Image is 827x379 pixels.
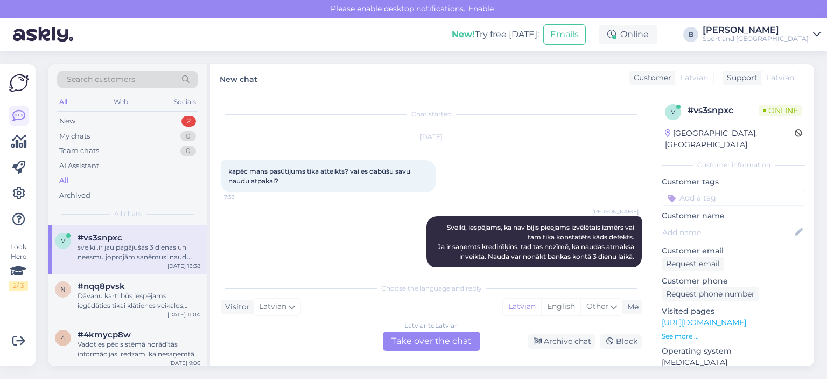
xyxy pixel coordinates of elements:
[465,4,497,13] span: Enable
[404,321,459,330] div: Latvian to Latvian
[662,190,805,206] input: Add a tag
[59,131,90,142] div: My chats
[9,242,28,291] div: Look Here
[452,29,475,39] b: New!
[662,257,724,271] div: Request email
[723,72,758,84] div: Support
[703,26,809,35] div: [PERSON_NAME]
[662,346,805,357] p: Operating system
[57,95,69,109] div: All
[759,105,802,116] span: Online
[662,176,805,188] p: Customer tags
[662,160,805,170] div: Customer information
[703,26,821,43] a: [PERSON_NAME]Sportland [GEOGRAPHIC_DATA]
[60,285,66,293] span: n
[169,359,200,367] div: [DATE] 9:06
[181,116,196,127] div: 2
[259,301,286,313] span: Latvian
[543,24,586,45] button: Emails
[600,334,642,349] div: Block
[9,281,28,291] div: 2 / 3
[503,299,541,315] div: Latvian
[172,95,198,109] div: Socials
[59,190,90,201] div: Archived
[586,301,608,311] span: Other
[221,132,642,142] div: [DATE]
[221,284,642,293] div: Choose the language and reply
[111,95,130,109] div: Web
[629,72,671,84] div: Customer
[220,71,257,85] label: New chat
[9,73,29,93] img: Askly Logo
[541,299,580,315] div: English
[61,237,65,245] span: v
[78,243,200,262] div: sveiki .ir jau pagājušas 3 dienas un neesmu joprojām saņēmusi naudu atpakaļ par preci ,kura tika ...
[59,146,99,156] div: Team chats
[438,223,636,260] span: Sveiki, iespējams, ka nav bijis pieejams izvēlētais izmērs vai tam tika konstatēts kāds defekts. ...
[662,226,793,238] input: Add name
[78,340,200,359] div: Vadoties pēc sistēmā norādītās informācijas, redzam, ka nesaņemtās preces tiek nosūtītas no cita ...
[599,25,657,44] div: Online
[662,306,805,317] p: Visited pages
[662,245,805,257] p: Customer email
[665,128,795,150] div: [GEOGRAPHIC_DATA], [GEOGRAPHIC_DATA]
[167,262,200,270] div: [DATE] 13:38
[662,287,759,301] div: Request phone number
[221,109,642,119] div: Chat started
[703,35,809,43] div: Sportland [GEOGRAPHIC_DATA]
[59,175,69,186] div: All
[688,104,759,117] div: # vs3snpxc
[662,332,805,341] p: See more ...
[78,291,200,311] div: Dāvanu karti būs iespējams iegādāties tikai klātienes veikalos, fiziskā formātā.
[662,357,805,368] p: [MEDICAL_DATA]
[683,27,698,42] div: B
[662,318,746,327] a: [URL][DOMAIN_NAME]
[167,311,200,319] div: [DATE] 11:04
[78,281,125,291] span: #nqq8pvsk
[180,146,196,156] div: 0
[383,332,480,351] div: Take over the chat
[592,208,639,216] span: [PERSON_NAME]
[224,193,264,201] span: 7:33
[59,161,99,171] div: AI Assistant
[452,28,539,41] div: Try free [DATE]:
[114,209,142,219] span: All chats
[59,116,75,127] div: New
[671,108,675,116] span: v
[528,334,595,349] div: Archive chat
[662,210,805,222] p: Customer name
[78,330,131,340] span: #4kmycp8w
[78,233,122,243] span: #vs3snpxc
[623,301,639,313] div: Me
[681,72,708,84] span: Latvian
[662,275,805,287] p: Customer phone
[180,131,196,142] div: 0
[61,334,65,342] span: 4
[767,72,794,84] span: Latvian
[67,74,135,85] span: Search customers
[228,167,412,185] span: kapēc mans pasūtījums tika atteikts? vai es dabūšu savu naudu atpakaļ?
[221,301,250,313] div: Visitor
